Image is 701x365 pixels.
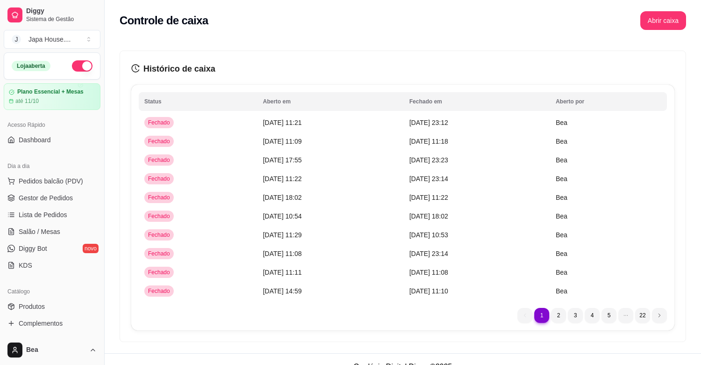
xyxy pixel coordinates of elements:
span: Fechado [146,269,172,276]
span: [DATE] 11:29 [263,231,302,239]
th: Status [139,92,257,111]
span: [DATE] 14:59 [263,287,302,295]
button: Alterar Status [72,60,92,72]
span: [DATE] 17:55 [263,156,302,164]
th: Fechado em [404,92,550,111]
li: pagination item 2 [551,308,566,323]
span: Pedidos balcão (PDV) [19,176,83,186]
article: até 11/10 [15,97,39,105]
div: Loja aberta [12,61,50,71]
div: Catálogo [4,284,100,299]
span: Salão / Mesas [19,227,60,236]
span: J [12,35,21,44]
li: pagination item 5 [602,308,616,323]
span: [DATE] 11:10 [409,287,448,295]
span: Lista de Pedidos [19,210,67,219]
span: Fechado [146,212,172,220]
li: pagination item 3 [568,308,583,323]
span: Complementos [19,319,63,328]
div: Acesso Rápido [4,117,100,132]
span: [DATE] 18:02 [409,212,448,220]
button: Select a team [4,30,100,49]
h3: Histórico de caixa [131,62,674,75]
span: Dashboard [19,135,51,145]
div: Japa House. ... [28,35,71,44]
span: [DATE] 11:11 [263,269,302,276]
span: [DATE] 18:02 [263,194,302,201]
button: Pedidos balcão (PDV) [4,174,100,189]
h2: Controle de caixa [120,13,208,28]
span: Produtos [19,302,45,311]
a: KDS [4,258,100,273]
span: Bea [556,212,567,220]
a: Complementos [4,316,100,331]
a: Dashboard [4,132,100,147]
a: Lista de Pedidos [4,207,100,222]
a: Plano Essencial + Mesasaté 11/10 [4,83,100,110]
span: Fechado [146,175,172,182]
a: Produtos [4,299,100,314]
li: next page button [652,308,667,323]
a: DiggySistema de Gestão [4,4,100,26]
span: [DATE] 23:12 [409,119,448,126]
li: pagination item 1 active [534,308,549,323]
span: Bea [26,346,85,354]
span: [DATE] 11:08 [263,250,302,257]
span: Fechado [146,231,172,239]
span: Bea [556,175,567,182]
a: Diggy Botnovo [4,241,100,256]
span: Fechado [146,119,172,126]
a: Salão / Mesas [4,224,100,239]
span: Bea [556,269,567,276]
button: Abrir caixa [640,11,686,30]
li: pagination item 22 [635,308,650,323]
span: KDS [19,261,32,270]
nav: pagination navigation [513,303,672,328]
span: Bea [556,119,567,126]
button: Bea [4,339,100,361]
li: pagination item 4 [585,308,600,323]
span: [DATE] 11:21 [263,119,302,126]
span: Diggy Bot [19,244,47,253]
span: Fechado [146,287,172,295]
li: dots element [618,308,633,323]
span: Bea [556,156,567,164]
span: [DATE] 10:53 [409,231,448,239]
span: [DATE] 23:23 [409,156,448,164]
span: Bea [556,287,567,295]
span: [DATE] 11:08 [409,269,448,276]
span: Fechado [146,194,172,201]
span: Sistema de Gestão [26,15,97,23]
span: [DATE] 23:14 [409,175,448,182]
span: [DATE] 11:22 [263,175,302,182]
span: Bea [556,194,567,201]
article: Plano Essencial + Mesas [17,88,84,95]
span: Bea [556,138,567,145]
span: [DATE] 11:09 [263,138,302,145]
span: Gestor de Pedidos [19,193,73,203]
th: Aberto em [257,92,404,111]
span: Bea [556,231,567,239]
span: Diggy [26,7,97,15]
a: Gestor de Pedidos [4,190,100,205]
span: history [131,64,140,73]
span: [DATE] 10:54 [263,212,302,220]
div: Dia a dia [4,159,100,174]
span: Bea [556,250,567,257]
span: [DATE] 11:18 [409,138,448,145]
span: Fechado [146,250,172,257]
span: [DATE] 23:14 [409,250,448,257]
span: Fechado [146,138,172,145]
span: [DATE] 11:22 [409,194,448,201]
th: Aberto por [550,92,667,111]
span: Fechado [146,156,172,164]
